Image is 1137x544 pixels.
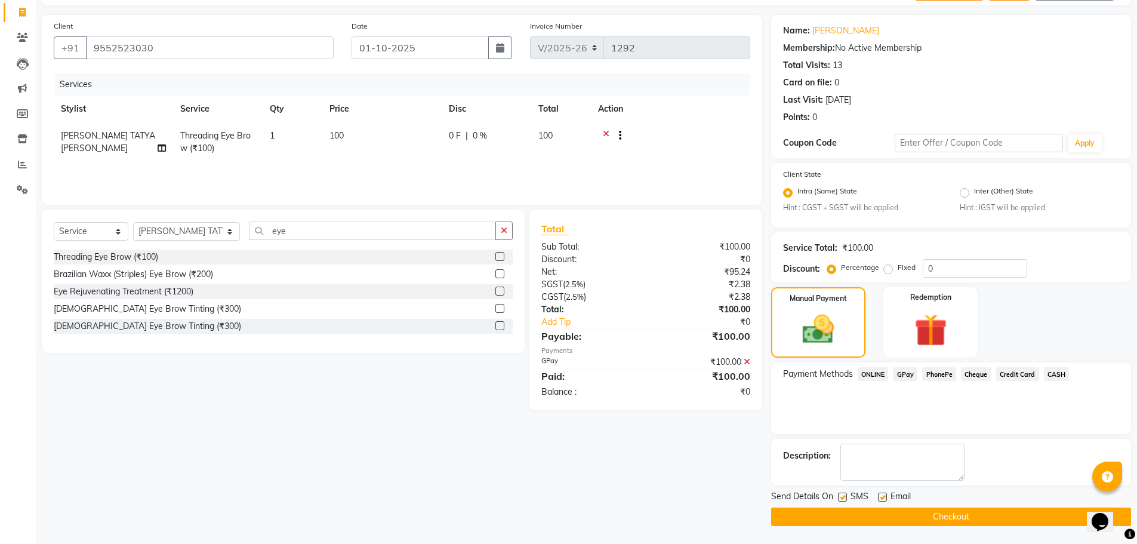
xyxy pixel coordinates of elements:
th: Stylist [54,96,173,122]
a: Add Tip [532,316,664,328]
th: Service [173,96,263,122]
div: Payable: [532,329,646,343]
div: ₹0 [646,253,759,266]
div: Membership: [783,42,835,54]
small: Hint : IGST will be applied [960,202,1119,213]
span: GPay [893,367,917,381]
label: Manual Payment [790,293,847,304]
span: | [466,130,468,142]
th: Qty [263,96,322,122]
th: Disc [442,96,531,122]
th: Total [531,96,591,122]
div: ( ) [532,291,646,303]
div: Discount: [783,263,820,275]
div: [DEMOGRAPHIC_DATA] Eye Brow Tinting (₹300) [54,320,241,333]
label: Invoice Number [530,21,582,32]
div: ₹2.38 [646,291,759,303]
div: Last Visit: [783,94,823,106]
div: ₹100.00 [842,242,873,254]
div: GPay [532,356,646,368]
div: ₹100.00 [646,369,759,383]
div: 0 [834,76,839,89]
a: [PERSON_NAME] [812,24,879,37]
div: Service Total: [783,242,837,254]
div: Payments [541,346,750,356]
span: 0 F [449,130,461,142]
span: Send Details On [771,490,833,505]
div: Total: [532,303,646,316]
span: ONLINE [858,367,889,381]
span: Email [891,490,911,505]
span: 2.5% [565,279,583,289]
img: _cash.svg [793,311,844,348]
img: _gift.svg [904,310,957,351]
div: Total Visits: [783,59,830,72]
div: Name: [783,24,810,37]
span: Total [541,223,569,235]
div: Net: [532,266,646,278]
iframe: chat widget [1087,496,1125,532]
button: +91 [54,36,87,59]
div: ( ) [532,278,646,291]
div: 0 [812,111,817,124]
span: Credit Card [996,367,1039,381]
div: Paid: [532,369,646,383]
label: Client [54,21,73,32]
label: Inter (Other) State [974,186,1033,200]
div: Card on file: [783,76,832,89]
div: [DEMOGRAPHIC_DATA] Eye Brow Tinting (₹300) [54,303,241,315]
span: 100 [538,130,553,141]
label: Date [352,21,368,32]
div: ₹2.38 [646,278,759,291]
small: Hint : CGST + SGST will be applied [783,202,942,213]
span: [PERSON_NAME] TATYA [PERSON_NAME] [61,130,155,153]
label: Client State [783,169,821,180]
div: Coupon Code [783,137,895,149]
span: Payment Methods [783,368,853,380]
span: SGST [541,279,563,290]
div: No Active Membership [783,42,1119,54]
input: Enter Offer / Coupon Code [895,134,1063,152]
label: Redemption [910,292,951,303]
button: Apply [1068,134,1102,152]
div: [DATE] [825,94,851,106]
div: 13 [833,59,842,72]
div: ₹100.00 [646,241,759,253]
div: ₹0 [646,386,759,398]
div: ₹100.00 [646,329,759,343]
div: ₹95.24 [646,266,759,278]
span: 100 [329,130,344,141]
label: Fixed [898,262,916,273]
span: CASH [1044,367,1070,381]
span: PhonePe [922,367,956,381]
div: ₹100.00 [646,303,759,316]
th: Action [591,96,750,122]
span: 0 % [473,130,487,142]
div: Services [55,73,759,96]
span: CGST [541,291,563,302]
div: Eye Rejuvenating Treatment (₹1200) [54,285,193,298]
span: 2.5% [566,292,584,302]
label: Intra (Same) State [797,186,857,200]
span: SMS [851,490,868,505]
div: Discount: [532,253,646,266]
span: Threading Eye Brow (₹100) [180,130,251,153]
th: Price [322,96,442,122]
span: Cheque [961,367,991,381]
div: Description: [783,450,831,462]
div: ₹100.00 [646,356,759,368]
div: ₹0 [665,316,759,328]
div: Balance : [532,386,646,398]
span: 1 [270,130,275,141]
input: Search or Scan [249,222,496,240]
input: Search by Name/Mobile/Email/Code [86,36,334,59]
div: Brazilian Waxx (Striples) Eye Brow (₹200) [54,268,213,281]
div: Threading Eye Brow (₹100) [54,251,158,263]
div: Sub Total: [532,241,646,253]
div: Points: [783,111,810,124]
label: Percentage [841,262,879,273]
button: Checkout [771,508,1131,526]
